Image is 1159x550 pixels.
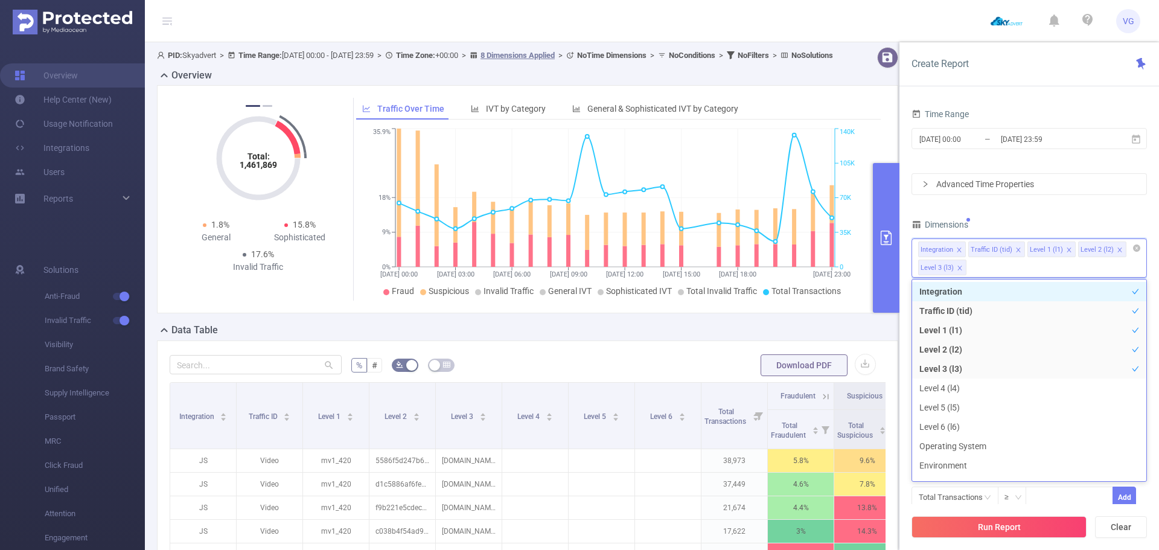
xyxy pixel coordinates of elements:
a: Integrations [14,136,89,160]
i: icon: down [1015,494,1022,502]
p: 14.3% [834,520,900,543]
b: PID: [168,51,182,60]
tspan: 140K [840,129,855,136]
span: Fraud [392,286,414,296]
button: 2 [263,105,272,107]
li: Integration [912,282,1146,301]
tspan: Total: [247,152,269,161]
tspan: [DATE] 06:00 [494,270,531,278]
span: 1.8% [211,220,229,229]
p: 38,973 [701,449,767,472]
i: icon: caret-up [678,411,685,415]
span: Total Transactions [704,408,748,426]
i: icon: close [1015,247,1021,254]
a: Help Center (New) [14,88,112,112]
i: Filter menu [750,383,767,449]
i: icon: check [1132,365,1139,373]
i: icon: bar-chart [471,104,479,113]
li: Level 1 (l1) [1027,241,1076,257]
span: Time Range [912,109,969,119]
span: Traffic ID [249,412,279,421]
span: Reports [43,194,73,203]
i: icon: caret-up [879,425,886,429]
span: Total Suspicious [837,421,875,440]
li: Level 2 (l2) [1078,241,1126,257]
p: Video [237,449,302,472]
i: icon: caret-down [678,416,685,420]
tspan: [DATE] 23:00 [813,270,851,278]
i: icon: caret-down [346,416,353,420]
span: VG [1123,9,1134,33]
p: mv1_420 [303,473,369,496]
p: JS [170,520,236,543]
span: 17.6% [251,249,274,259]
div: Sort [612,411,619,418]
span: Create Report [912,58,969,69]
span: Total Transactions [771,286,841,296]
tspan: 35K [840,229,851,237]
tspan: 0 [840,263,843,271]
p: [DOMAIN_NAME] [436,449,502,472]
span: Suspicious [847,392,883,400]
span: > [374,51,385,60]
tspan: 9% [382,229,391,237]
p: 7.8% [834,473,900,496]
span: Unified [45,478,145,502]
i: icon: caret-down [413,416,420,420]
i: icon: check [1132,346,1139,353]
i: icon: close [956,247,962,254]
i: icon: caret-down [220,416,227,420]
i: icon: close [1066,247,1072,254]
i: icon: caret-down [879,429,886,433]
p: JS [170,449,236,472]
span: Supply Intelligence [45,381,145,405]
tspan: [DATE] 18:00 [720,270,757,278]
i: icon: caret-up [612,411,619,415]
div: Invalid Traffic [216,261,300,273]
tspan: 35.9% [373,129,391,136]
div: Level 2 (l2) [1081,242,1114,258]
span: General & Sophisticated IVT by Category [587,104,738,114]
p: 37,449 [701,473,767,496]
li: Level 3 (l3) [918,260,966,275]
span: Suspicious [429,286,469,296]
i: icon: check [1132,385,1139,392]
button: Clear [1095,516,1147,538]
span: Attention [45,502,145,526]
i: icon: caret-down [612,416,619,420]
span: MRC [45,429,145,453]
li: Operating System [912,436,1146,456]
i: Filter menu [817,410,834,449]
p: 5586f5d247b6b36c6e014ac806915cd0 [369,449,435,472]
div: Sort [220,411,227,418]
i: icon: check [1132,404,1139,411]
button: 1 [246,105,260,107]
a: Users [14,160,65,184]
span: > [769,51,781,60]
p: 5.8% [768,449,834,472]
span: Engagement [45,526,145,550]
i: icon: check [1132,327,1139,334]
div: Sort [479,411,487,418]
tspan: [DATE] 12:00 [607,270,644,278]
li: Level 5 (l5) [912,398,1146,417]
p: mv1_420 [303,449,369,472]
img: Protected Media [13,10,132,34]
p: d1c5886af6fe86faf2d8ea9de1241899 [369,473,435,496]
i: icon: caret-up [284,411,290,415]
h2: Overview [171,68,212,83]
i: icon: caret-down [546,416,552,420]
span: Passport [45,405,145,429]
a: Reports [43,187,73,211]
span: Level 4 [517,412,541,421]
i: icon: close-circle [1133,245,1140,252]
h2: Data Table [171,323,218,337]
input: End date [1000,131,1097,147]
tspan: 70K [840,194,851,202]
span: > [458,51,470,60]
i: icon: caret-up [220,411,227,415]
li: Environment [912,456,1146,475]
span: Solutions [43,258,78,282]
i: icon: bg-colors [396,361,403,368]
span: # [372,360,377,370]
